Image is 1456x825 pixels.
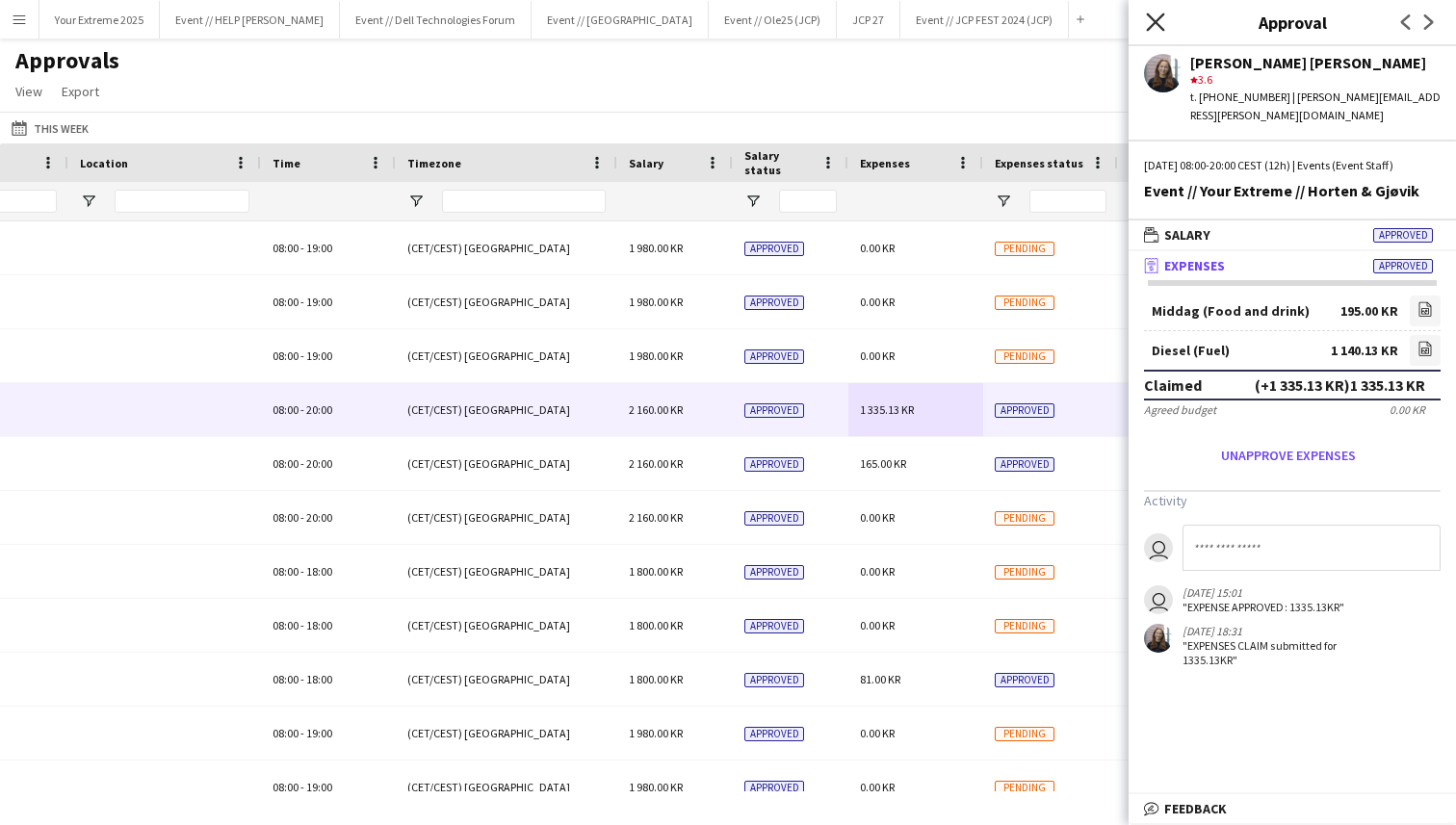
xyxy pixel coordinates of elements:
[860,241,895,255] span: 0.00 KR
[300,402,304,417] span: -
[744,511,804,526] span: Approved
[306,241,332,255] span: 19:00
[860,456,906,471] span: 165.00 KR
[629,726,683,740] span: 1 980.00 KR
[407,193,425,210] button: Open Filter Menu
[80,193,97,210] button: Open Filter Menu
[629,780,683,794] span: 1 980.00 KR
[744,148,814,177] span: Salary status
[1144,182,1441,199] div: Event // Your Extreme // Horten & Gjøvik
[306,402,332,417] span: 20:00
[1144,375,1202,395] div: Claimed
[300,672,304,686] span: -
[396,491,617,544] div: (CET/CEST) [GEOGRAPHIC_DATA]
[8,116,92,140] button: This Week
[306,564,332,579] span: 18:00
[860,780,895,794] span: 0.00 KR
[300,618,304,632] span: -
[860,618,895,632] span: 0.00 KR
[396,707,617,760] div: (CET/CEST) [GEOGRAPHIC_DATA]
[306,510,332,525] span: 20:00
[396,599,617,652] div: (CET/CEST) [GEOGRAPHIC_DATA]
[300,564,304,579] span: -
[1129,10,1456,35] h3: Approval
[300,780,304,794] span: -
[744,403,804,418] span: Approved
[396,761,617,813] div: (CET/CEST) [GEOGRAPHIC_DATA]
[306,295,332,309] span: 19:00
[995,565,1054,580] span: Pending
[1029,190,1106,213] input: Expenses status Filter Input
[860,348,895,363] span: 0.00 KR
[306,348,332,363] span: 19:00
[629,510,683,525] span: 2 160.00 KR
[1255,375,1425,395] div: (+1 335.13 KR) 1 335.13 KR
[744,457,804,472] span: Approved
[396,545,617,598] div: (CET/CEST) [GEOGRAPHIC_DATA]
[15,83,42,100] span: View
[744,296,804,310] span: Approved
[744,727,804,741] span: Approved
[1190,54,1441,71] div: [PERSON_NAME] [PERSON_NAME]
[995,781,1054,795] span: Pending
[62,83,99,100] span: Export
[54,79,107,104] a: Export
[744,565,804,580] span: Approved
[629,672,683,686] span: 1 800.00 KR
[306,726,332,740] span: 19:00
[995,193,1012,210] button: Open Filter Menu
[273,295,299,309] span: 08:00
[1144,440,1433,471] button: Unapprove expenses
[160,1,340,39] button: Event // HELP [PERSON_NAME]
[995,403,1054,418] span: Approved
[340,1,532,39] button: Event // Dell Technologies Forum
[300,456,304,471] span: -
[1144,402,1216,417] div: Agreed budget
[442,190,606,213] input: Timezone Filter Input
[1152,344,1230,358] div: Diesel (Fuel)
[273,618,299,632] span: 08:00
[1373,259,1433,273] span: Approved
[995,457,1054,472] span: Approved
[1340,304,1398,319] div: 195.00 KR
[273,348,299,363] span: 08:00
[396,437,617,490] div: (CET/CEST) [GEOGRAPHIC_DATA]
[744,619,804,633] span: Approved
[995,156,1083,170] span: Expenses status
[995,242,1054,256] span: Pending
[1129,280,1456,692] div: ExpensesApproved
[306,456,332,471] span: 20:00
[1183,624,1381,638] div: [DATE] 18:31
[1190,89,1441,123] div: t. [PHONE_NUMBER] | [PERSON_NAME][EMAIL_ADDRESS][PERSON_NAME][DOMAIN_NAME]
[995,296,1054,310] span: Pending
[115,190,249,213] input: Location Filter Input
[995,619,1054,633] span: Pending
[1183,585,1344,600] div: [DATE] 15:01
[1144,585,1173,614] app-user-avatar: Lars Songe
[1144,624,1173,653] app-user-avatar: Helene Sofie Braaten
[1190,71,1441,89] div: 3.6
[273,510,299,525] span: 08:00
[306,780,332,794] span: 19:00
[532,1,709,39] button: Event // [GEOGRAPHIC_DATA]
[273,726,299,740] span: 08:00
[744,781,804,795] span: Approved
[629,564,683,579] span: 1 800.00 KR
[407,156,461,170] span: Timezone
[273,564,299,579] span: 08:00
[1164,800,1227,817] span: Feedback
[1144,492,1441,509] h3: Activity
[837,1,900,39] button: JCP 27
[709,1,837,39] button: Event // Ole25 (JCP)
[629,241,683,255] span: 1 980.00 KR
[273,241,299,255] span: 08:00
[1129,251,1456,280] mat-expansion-panel-header: ExpensesApproved
[860,402,914,417] span: 1 335.13 KR
[1390,402,1425,417] div: 0.00 KR
[306,618,332,632] span: 18:00
[1183,638,1381,667] div: "EXPENSES CLAIM submitted for 1335.13KR"
[80,156,128,170] span: Location
[396,275,617,328] div: (CET/CEST) [GEOGRAPHIC_DATA]
[860,726,895,740] span: 0.00 KR
[629,348,683,363] span: 1 980.00 KR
